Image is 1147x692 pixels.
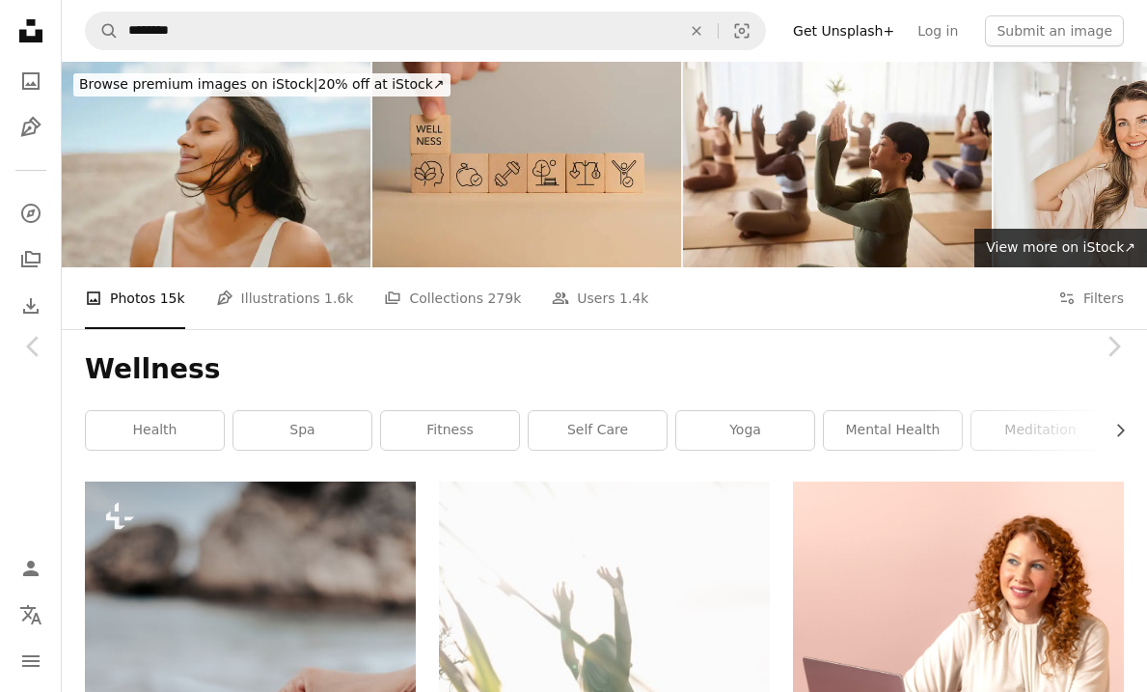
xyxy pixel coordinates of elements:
[986,239,1135,255] span: View more on iStock ↗
[384,267,521,329] a: Collections 279k
[381,411,519,450] a: fitness
[324,288,353,309] span: 1.6k
[233,411,371,450] a: spa
[86,411,224,450] a: health
[79,76,445,92] span: 20% off at iStock ↗
[216,267,354,329] a: Illustrations 1.6k
[719,13,765,49] button: Visual search
[487,288,521,309] span: 279k
[85,12,766,50] form: Find visuals sitewide
[1079,254,1147,439] a: Next
[529,411,667,450] a: self care
[619,288,648,309] span: 1.4k
[985,15,1124,46] button: Submit an image
[86,13,119,49] button: Search Unsplash
[906,15,969,46] a: Log in
[12,642,50,680] button: Menu
[675,13,718,49] button: Clear
[12,595,50,634] button: Language
[974,229,1147,267] a: View more on iStock↗
[552,267,648,329] a: Users 1.4k
[971,411,1109,450] a: meditation
[12,108,50,147] a: Illustrations
[12,549,50,588] a: Log in / Sign up
[12,194,50,233] a: Explore
[12,62,50,100] a: Photos
[781,15,906,46] a: Get Unsplash+
[12,240,50,279] a: Collections
[824,411,962,450] a: mental health
[62,62,462,108] a: Browse premium images on iStock|20% off at iStock↗
[683,62,992,267] img: Japanese woman exercising Yoga on a class in a health club.
[79,76,317,92] span: Browse premium images on iStock |
[1058,267,1124,329] button: Filters
[62,62,370,267] img: Woman With Glowing Skin Enjoying a Peaceful Breeze in a Serene Natural Setting
[85,352,1124,387] h1: Wellness
[372,62,681,267] img: Holistic Wellness Concept. Wooden block with wellness icons, health care ,including mental well-b...
[676,411,814,450] a: yoga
